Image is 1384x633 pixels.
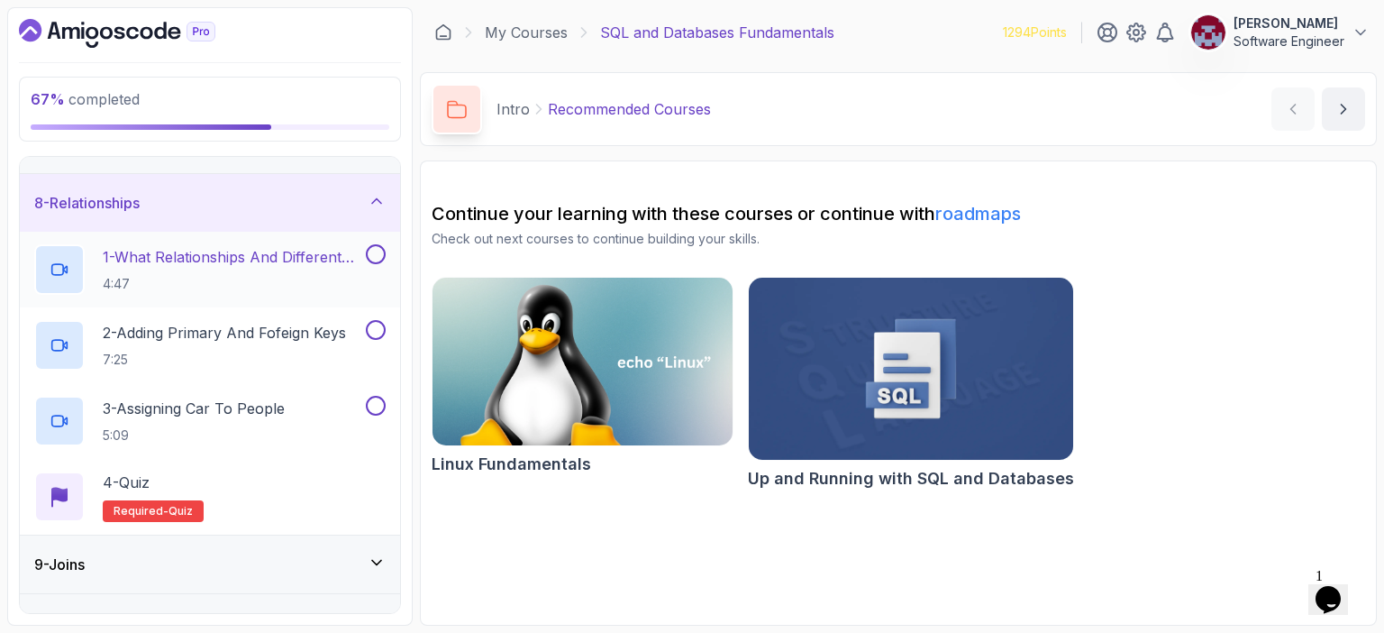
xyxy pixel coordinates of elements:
[496,98,530,120] p: Intro
[485,22,568,43] a: My Courses
[31,90,140,108] span: completed
[114,504,168,518] span: Required-
[1308,561,1366,615] iframe: chat widget
[103,472,150,493] p: 4 - Quiz
[432,452,591,477] h2: Linux Fundamentals
[600,22,834,43] p: SQL and Databases Fundamentals
[20,174,400,232] button: 8-Relationships
[1271,87,1315,131] button: previous content
[31,90,65,108] span: 67 %
[34,244,386,295] button: 1-What Relationships And Different Types4:47
[1003,23,1067,41] p: 1294 Points
[1322,87,1365,131] button: next content
[748,466,1074,491] h2: Up and Running with SQL and Databases
[103,322,346,344] p: 2 - Adding Primary And Fofeign Keys
[103,246,362,268] p: 1 - What Relationships And Different Types
[34,320,386,371] button: 2-Adding Primary And Fofeign Keys7:25
[432,230,1365,248] p: Check out next courses to continue building your skills.
[749,278,1073,460] img: Up and Running with SQL and Databases card
[1190,14,1370,50] button: user profile image[PERSON_NAME]Software Engineer
[1191,15,1225,50] img: user profile image
[103,351,346,369] p: 7:25
[103,275,362,293] p: 4:47
[748,277,1074,491] a: Up and Running with SQL and Databases cardUp and Running with SQL and Databases
[935,203,1021,225] a: roadmaps
[1234,32,1344,50] p: Software Engineer
[34,396,386,446] button: 3-Assigning Car To People5:09
[1234,14,1344,32] p: [PERSON_NAME]
[103,427,285,445] p: 5:09
[548,98,711,120] p: Recommended Courses
[103,398,285,419] p: 3 - Assigning Car To People
[432,278,733,445] img: Linux Fundamentals card
[19,19,257,48] a: Dashboard
[34,472,386,522] button: 4-QuizRequired-quiz
[432,201,1365,226] h2: Continue your learning with these courses or continue with
[20,536,400,593] button: 9-Joins
[168,504,193,518] span: quiz
[432,277,733,477] a: Linux Fundamentals cardLinux Fundamentals
[34,192,140,214] h3: 8 - Relationships
[34,554,85,575] h3: 9 - Joins
[434,23,452,41] a: Dashboard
